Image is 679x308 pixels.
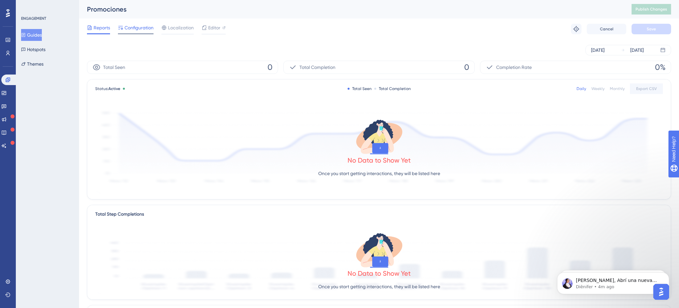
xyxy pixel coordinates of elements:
[21,44,45,55] button: Hotspots
[95,86,120,91] span: Status:
[348,269,411,278] div: No Data to Show Yet
[591,86,605,91] div: Weekly
[651,282,671,302] iframe: UserGuiding AI Assistant Launcher
[125,24,154,32] span: Configuration
[632,24,671,34] button: Save
[547,259,679,305] iframe: Intercom notifications message
[208,24,220,32] span: Editor
[496,63,532,71] span: Completion Rate
[374,86,411,91] div: Total Completion
[299,63,335,71] span: Total Completion
[636,7,667,12] span: Publish Changes
[636,86,657,91] span: Export CSV
[630,83,663,94] button: Export CSV
[21,58,43,70] button: Themes
[21,16,46,21] div: ENGAGEMENT
[348,86,372,91] div: Total Seen
[318,169,440,177] p: Once you start getting interactions, they will be listed here
[632,4,671,15] button: Publish Changes
[94,24,110,32] span: Reports
[87,5,615,14] div: Promociones
[108,86,120,91] span: Active
[318,283,440,291] p: Once you start getting interactions, they will be listed here
[103,63,125,71] span: Total Seen
[655,62,665,73] span: 0%
[268,62,272,73] span: 0
[591,46,605,54] div: [DATE]
[587,24,626,34] button: Cancel
[348,156,411,165] div: No Data to Show Yet
[647,26,656,32] span: Save
[577,86,586,91] div: Daily
[21,29,42,41] button: Guides
[610,86,625,91] div: Monthly
[464,62,469,73] span: 0
[95,210,144,218] div: Total Step Completions
[630,46,644,54] div: [DATE]
[600,26,613,32] span: Cancel
[168,24,194,32] span: Localization
[15,2,41,10] span: Need Help?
